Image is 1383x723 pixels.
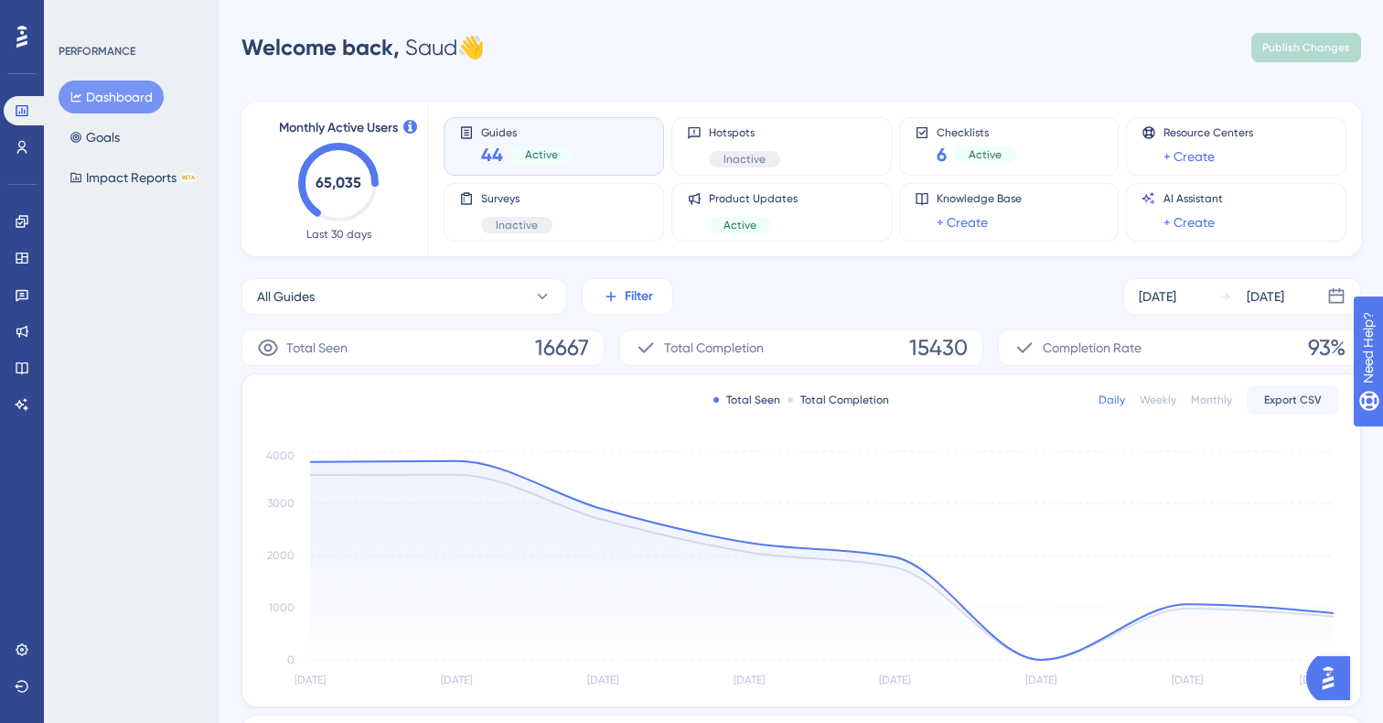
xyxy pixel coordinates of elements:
div: PERFORMANCE [59,44,135,59]
span: Need Help? [43,5,114,27]
tspan: [DATE] [879,674,910,686]
div: Weekly [1140,393,1176,407]
button: All Guides [241,278,567,315]
span: Hotspots [709,125,780,140]
tspan: [DATE] [1172,674,1203,686]
tspan: [DATE] [1025,674,1056,686]
span: Inactive [496,218,538,232]
tspan: 1000 [269,601,295,614]
div: [DATE] [1247,286,1284,308]
span: Guides [481,125,573,138]
button: Impact ReportsBETA [59,161,208,194]
iframe: UserGuiding AI Assistant Launcher [1306,651,1361,706]
div: [DATE] [1139,286,1176,308]
text: 65,035 [316,174,361,191]
span: Last 30 days [306,227,371,242]
div: BETA [180,173,197,182]
span: Monthly Active Users [279,117,398,139]
div: Monthly [1191,393,1232,407]
tspan: 3000 [267,497,295,510]
div: Saud 👋 [241,33,485,62]
span: All Guides [257,286,315,308]
span: 44 [481,142,503,167]
span: Product Updates [709,191,798,206]
span: 6 [937,142,947,167]
div: Total Completion [788,393,889,407]
span: Inactive [724,152,766,167]
span: Publish Changes [1262,40,1350,55]
span: 16667 [535,333,589,362]
span: Export CSV [1264,393,1322,407]
span: Total Completion [664,337,764,359]
tspan: 4000 [266,449,295,462]
span: Surveys [481,191,552,206]
a: + Create [1163,211,1215,233]
div: Total Seen [713,393,780,407]
button: Filter [582,278,673,315]
span: Knowledge Base [937,191,1022,206]
button: Dashboard [59,81,164,113]
tspan: 0 [287,653,295,666]
a: + Create [937,211,988,233]
tspan: [DATE] [587,674,618,686]
span: Filter [625,286,653,308]
button: Goals [59,121,131,154]
button: Publish Changes [1251,33,1361,62]
span: Active [724,218,756,232]
tspan: 2000 [267,549,295,562]
span: 15430 [909,333,968,362]
span: Resource Centers [1163,125,1253,140]
tspan: [DATE] [441,674,472,686]
div: Daily [1099,393,1125,407]
button: Export CSV [1247,385,1338,415]
tspan: [DATE] [734,674,765,686]
span: Checklists [937,125,1016,138]
span: Completion Rate [1043,337,1142,359]
span: Total Seen [286,337,348,359]
span: Active [969,147,1002,162]
tspan: [DATE] [295,674,326,686]
tspan: [DATE] [1300,674,1331,686]
a: + Create [1163,146,1215,167]
span: AI Assistant [1163,191,1223,206]
span: Welcome back, [241,34,400,60]
span: Active [525,147,558,162]
span: 93% [1308,333,1345,362]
